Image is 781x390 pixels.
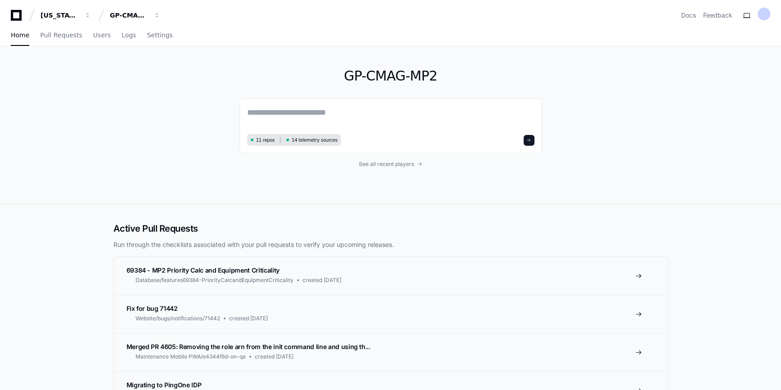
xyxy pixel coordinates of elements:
[11,32,29,38] span: Home
[239,68,542,84] h1: GP-CMAG-MP2
[135,315,220,322] span: Website/bugs/notifications/71442
[126,266,280,274] span: 69384 - MP2 Priority Calc and Equipment Criticality
[106,7,164,23] button: GP-CMAG-MP2
[126,305,178,312] span: Fix for bug 71442
[681,11,696,20] a: Docs
[114,333,668,371] a: Merged PR 4605: Removing the role arn from the init command line and using th...Maintenance Mobil...
[302,277,341,284] span: created [DATE]
[135,277,293,284] span: Database/features69384-PriorityCalcandEquipmentCriticality
[703,11,732,20] button: Feedback
[147,25,172,46] a: Settings
[41,11,79,20] div: [US_STATE] Pacific
[113,222,668,235] h2: Active Pull Requests
[113,240,668,249] p: Run through the checklists associated with your pull requests to verify your upcoming releases.
[122,25,136,46] a: Logs
[93,32,111,38] span: Users
[40,32,82,38] span: Pull Requests
[292,137,337,143] span: 14 telemetry sources
[93,25,111,46] a: Users
[135,353,246,360] span: Maintenance Mobile PWA/e4344f6d-on-qa
[11,25,29,46] a: Home
[40,25,82,46] a: Pull Requests
[37,7,95,23] button: [US_STATE] Pacific
[147,32,172,38] span: Settings
[114,295,668,333] a: Fix for bug 71442Website/bugs/notifications/71442created [DATE]
[110,11,149,20] div: GP-CMAG-MP2
[114,257,668,295] a: 69384 - MP2 Priority Calc and Equipment CriticalityDatabase/features69384-PriorityCalcandEquipmen...
[229,315,268,322] span: created [DATE]
[126,381,202,389] span: Migrating to PingOne IDP
[256,137,275,143] span: 11 repos
[255,353,293,360] span: created [DATE]
[239,161,542,168] a: See all recent players
[126,343,370,350] span: Merged PR 4605: Removing the role arn from the init command line and using th...
[359,161,414,168] span: See all recent players
[122,32,136,38] span: Logs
